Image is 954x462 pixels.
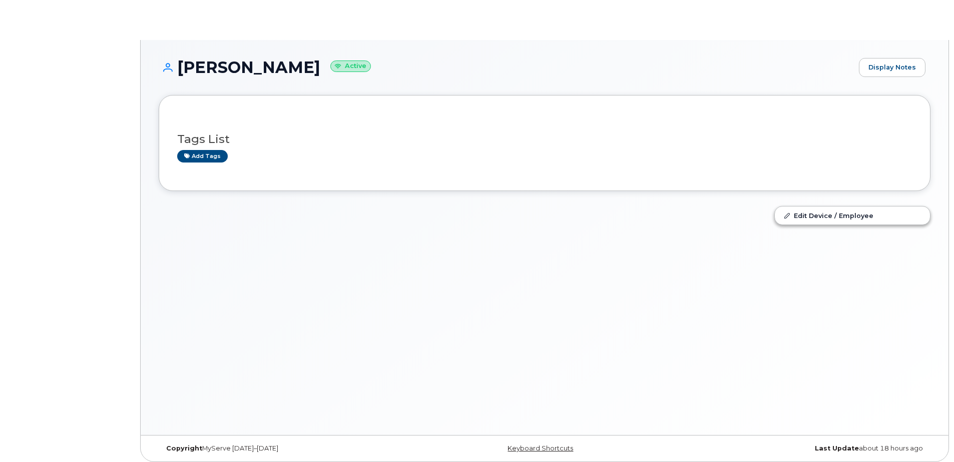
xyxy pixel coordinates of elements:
strong: Copyright [166,444,202,452]
a: Display Notes [859,58,925,77]
a: Edit Device / Employee [775,206,930,224]
div: about 18 hours ago [673,444,930,452]
h1: [PERSON_NAME] [159,58,854,76]
h3: Tags List [177,133,912,145]
div: MyServe [DATE]–[DATE] [159,444,416,452]
small: Active [330,60,371,72]
strong: Last Update [815,444,859,452]
a: Keyboard Shortcuts [508,444,573,452]
a: Add tags [177,150,228,162]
